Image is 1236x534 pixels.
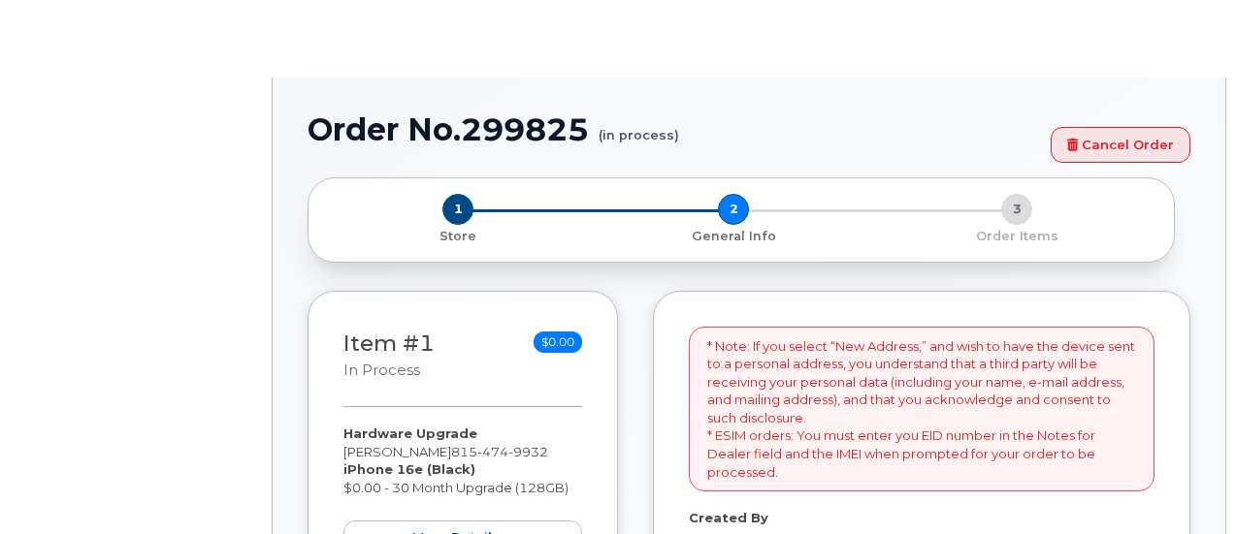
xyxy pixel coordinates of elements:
[707,337,1136,482] p: * Note: If you select “New Address,” and wish to have the device sent to a personal address, you ...
[308,112,1041,146] h1: Order No.299825
[324,225,592,245] a: 1 Store
[343,461,475,477] strong: iPhone 16e (Black)
[534,331,582,353] span: $0.00
[451,444,548,459] span: 815
[343,361,420,379] small: in process
[343,331,435,381] h3: Item #1
[343,425,477,441] strong: Hardware Upgrade
[442,194,473,225] span: 1
[508,444,548,459] span: 9932
[599,112,679,142] small: (in process)
[1051,127,1190,163] a: Cancel Order
[689,509,768,527] label: Created By
[477,444,508,459] span: 474
[332,228,584,245] p: Store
